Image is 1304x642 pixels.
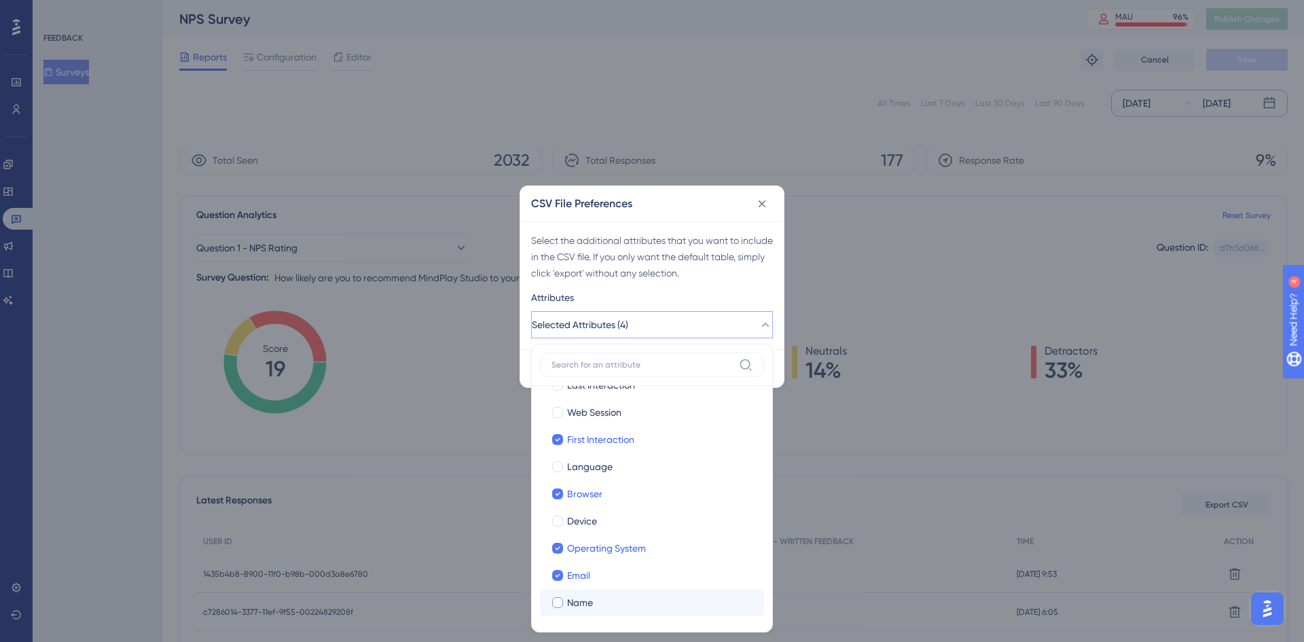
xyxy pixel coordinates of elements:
[551,359,733,370] input: Search for an attribute
[567,459,613,475] span: Language
[531,289,574,306] span: Attributes
[567,567,590,584] span: Email
[32,3,85,20] span: Need Help?
[567,431,634,448] span: First Interaction
[567,594,593,611] span: Name
[532,317,628,333] span: Selected Attributes (4)
[1247,588,1288,629] iframe: UserGuiding AI Assistant Launcher
[567,486,602,502] span: Browser
[567,513,597,529] span: Device
[94,7,98,18] div: 4
[567,540,646,556] span: Operating System
[531,232,773,281] div: Select the additional attributes that you want to include in the CSV file. If you only want the d...
[567,404,621,421] span: Web Session
[531,196,632,212] h2: CSV File Preferences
